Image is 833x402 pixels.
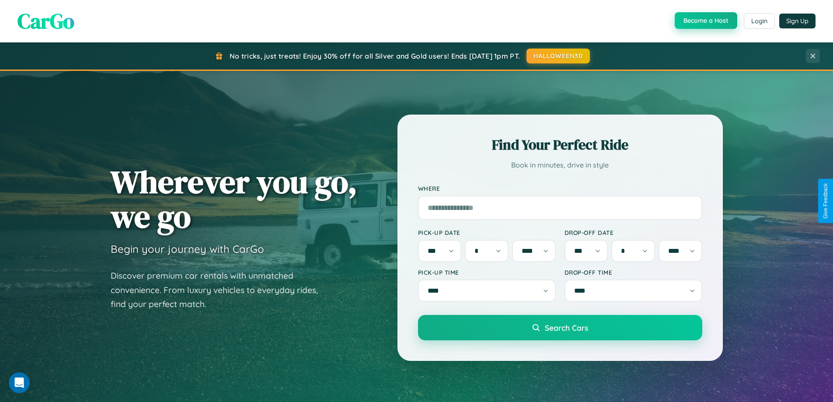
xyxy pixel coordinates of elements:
iframe: Intercom live chat [9,372,30,393]
label: Pick-up Time [418,269,556,276]
button: Login [744,13,775,29]
button: HALLOWEEN30 [526,49,590,63]
p: Book in minutes, drive in style [418,159,702,171]
label: Where [418,185,702,192]
span: CarGo [17,7,74,35]
h2: Find Your Perfect Ride [418,135,702,154]
label: Pick-up Date [418,229,556,236]
p: Discover premium car rentals with unmatched convenience. From luxury vehicles to everyday rides, ... [111,269,329,311]
label: Drop-off Date [565,229,702,236]
span: No tricks, just treats! Enjoy 30% off for all Silver and Gold users! Ends [DATE] 1pm PT. [230,52,520,60]
button: Become a Host [675,12,737,29]
button: Sign Up [779,14,816,28]
div: Give Feedback [823,183,829,219]
label: Drop-off Time [565,269,702,276]
span: Search Cars [545,323,588,332]
h3: Begin your journey with CarGo [111,242,264,255]
h1: Wherever you go, we go [111,164,357,234]
button: Search Cars [418,315,702,340]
